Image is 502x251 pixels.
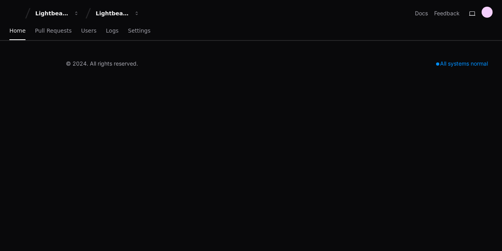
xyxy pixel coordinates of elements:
div: Lightbeam Health [35,9,69,17]
a: Logs [106,22,118,40]
button: Feedback [434,9,460,17]
a: Home [9,22,25,40]
a: Users [81,22,96,40]
div: © 2024. All rights reserved. [66,60,138,68]
button: Lightbeam Health [32,6,82,20]
div: Lightbeam Health Solutions [96,9,129,17]
button: Lightbeam Health Solutions [93,6,143,20]
a: Pull Requests [35,22,71,40]
span: Home [9,28,25,33]
span: Pull Requests [35,28,71,33]
span: Logs [106,28,118,33]
a: Docs [415,9,428,17]
div: All systems normal [431,58,493,69]
span: Settings [128,28,150,33]
a: Settings [128,22,150,40]
span: Users [81,28,96,33]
